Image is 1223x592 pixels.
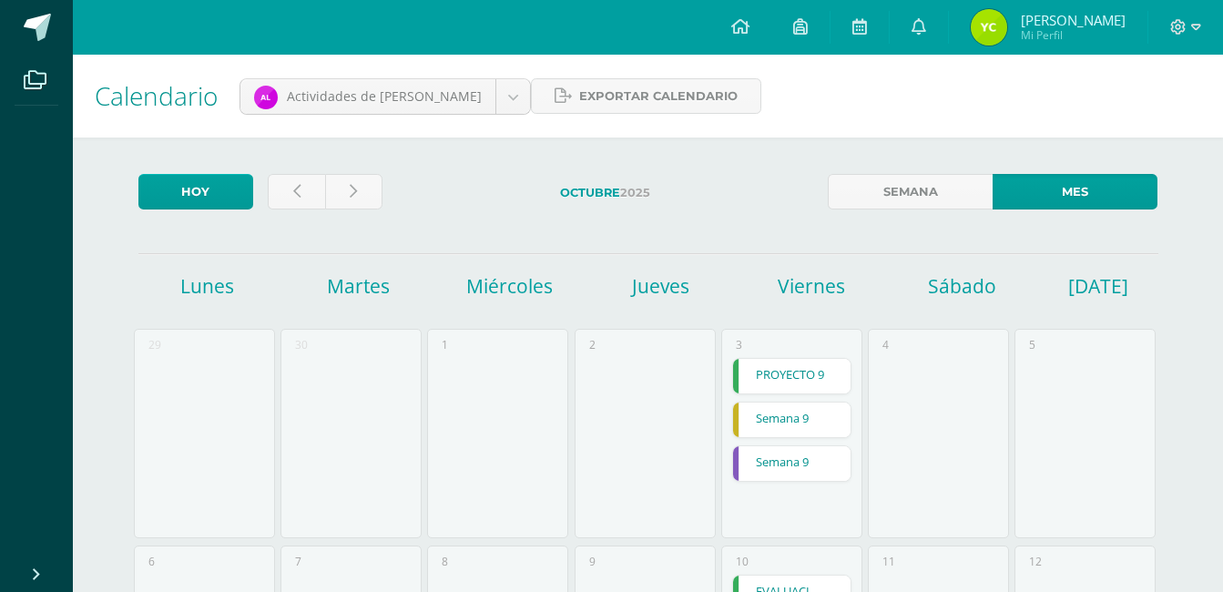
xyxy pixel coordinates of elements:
[148,554,155,569] div: 6
[1029,337,1035,352] div: 5
[732,445,851,482] div: Semana 9 | Tarea
[733,403,851,437] a: Semana 9
[993,174,1157,209] a: Mes
[971,9,1007,46] img: c0ae3f24265c8190e5d79836a1d8d91d.png
[1021,11,1126,29] span: [PERSON_NAME]
[882,554,895,569] div: 11
[531,78,761,114] a: Exportar calendario
[882,337,889,352] div: 4
[828,174,993,209] a: Semana
[286,273,432,299] h1: Martes
[579,79,738,113] span: Exportar calendario
[287,87,482,105] span: Actividades de [PERSON_NAME]
[587,273,733,299] h1: Jueves
[589,554,596,569] div: 9
[397,174,813,211] label: 2025
[589,337,596,352] div: 2
[739,273,884,299] h1: Viernes
[560,186,620,199] strong: Octubre
[1029,554,1042,569] div: 12
[1021,27,1126,43] span: Mi Perfil
[148,337,161,352] div: 29
[240,79,530,114] a: Actividades de [PERSON_NAME]
[138,174,253,209] a: Hoy
[736,337,742,352] div: 3
[732,402,851,438] div: Semana 9 | Tarea
[295,337,308,352] div: 30
[890,273,1035,299] h1: Sábado
[736,554,749,569] div: 10
[733,359,851,393] a: PROYECTO 9
[254,86,278,109] img: f5147e421620d54d222e0777e3630c52.png
[295,554,301,569] div: 7
[442,554,448,569] div: 8
[733,446,851,481] a: Semana 9
[442,337,448,352] div: 1
[732,358,851,394] div: PROYECTO 9 | Tarea
[135,273,280,299] h1: Lunes
[95,78,218,113] span: Calendario
[1068,273,1091,299] h1: [DATE]
[436,273,582,299] h1: Miércoles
